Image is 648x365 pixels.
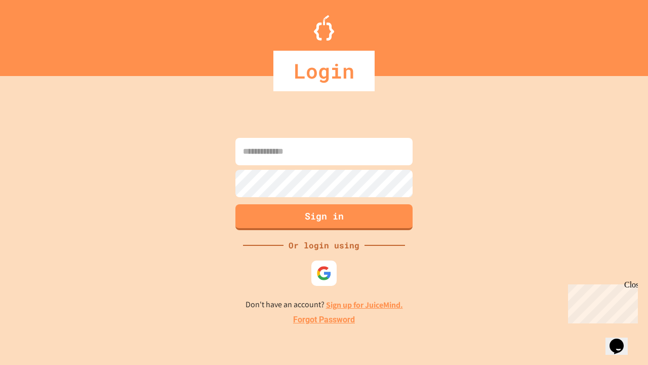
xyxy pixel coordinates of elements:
iframe: chat widget [605,324,638,355]
div: Or login using [283,239,364,251]
img: google-icon.svg [316,266,332,281]
div: Login [273,51,375,91]
a: Sign up for JuiceMind. [326,300,403,310]
iframe: chat widget [564,280,638,323]
div: Chat with us now!Close [4,4,70,64]
a: Forgot Password [293,314,355,326]
button: Sign in [235,204,413,230]
p: Don't have an account? [246,299,403,311]
img: Logo.svg [314,15,334,41]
